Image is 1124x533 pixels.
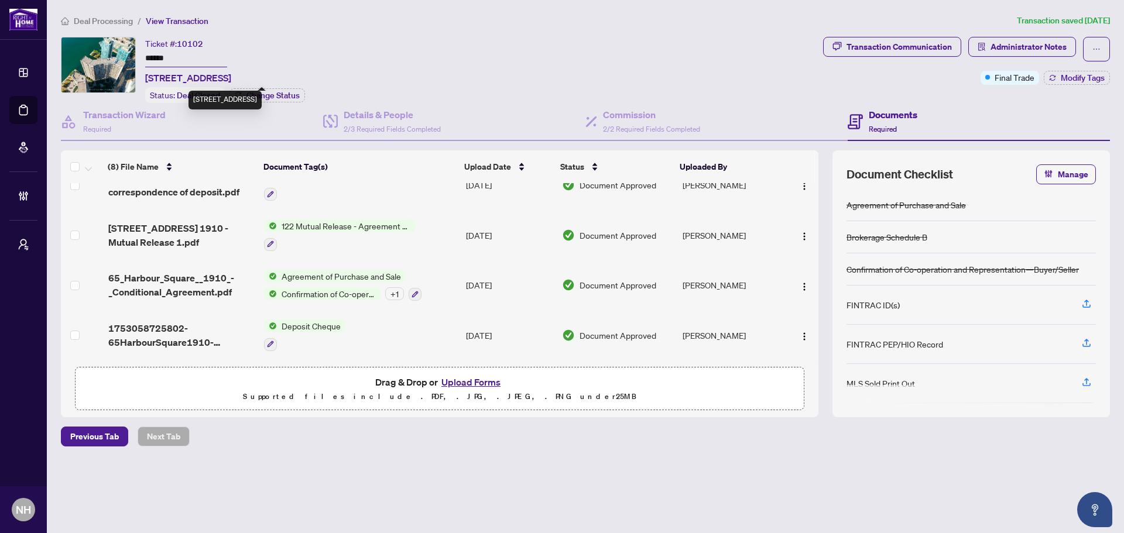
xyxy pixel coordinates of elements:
[108,160,159,173] span: (8) File Name
[995,71,1034,84] span: Final Trade
[277,287,381,300] span: Confirmation of Co-operation and Representation—Buyer/Seller
[603,125,700,133] span: 2/2 Required Fields Completed
[795,326,814,345] button: Logo
[264,270,277,283] img: Status Icon
[1017,14,1110,27] article: Transaction saved [DATE]
[800,282,809,291] img: Logo
[375,374,504,390] span: Drag & Drop or
[460,150,556,183] th: Upload Date
[246,91,300,99] span: Change Status
[145,87,225,103] div: Status:
[461,210,558,260] td: [DATE]
[264,270,421,301] button: Status IconAgreement of Purchase and SaleStatus IconConfirmation of Co-operation and Representati...
[1036,164,1096,184] button: Manage
[61,427,128,446] button: Previous Tab
[1044,71,1110,85] button: Modify Tags
[823,37,961,57] button: Transaction Communication
[277,219,416,232] span: 122 Mutual Release - Agreement of Purchase and Sale
[145,37,203,50] div: Ticket #:
[61,37,135,92] img: IMG-C12118319_1.jpg
[603,108,700,122] h4: Commission
[108,221,255,249] span: [STREET_ADDRESS] 1910 - Mutual Release 1.pdf
[847,198,966,211] div: Agreement of Purchase and Sale
[562,178,575,191] img: Document Status
[177,90,220,101] span: Deal Closed
[800,232,809,241] img: Logo
[562,278,575,291] img: Document Status
[556,150,676,183] th: Status
[580,178,656,191] span: Document Approved
[108,321,255,349] span: 1753058725802-65HarbourSquare1910-copyofdeposit.pdf
[847,166,953,183] span: Document Checklist
[108,171,255,199] span: 65 [GEOGRAPHIC_DATA] 1910 - correspondence of deposit.pdf
[344,108,441,122] h4: Details & People
[580,229,656,242] span: Document Approved
[146,16,208,26] span: View Transaction
[1092,45,1101,53] span: ellipsis
[1058,165,1088,184] span: Manage
[795,176,814,194] button: Logo
[108,271,255,299] span: 65_Harbour_Square__1910_-_Conditional_Agreement.pdf
[678,210,784,260] td: [PERSON_NAME]
[83,390,797,404] p: Supported files include .PDF, .JPG, .JPEG, .PNG under 25 MB
[461,310,558,360] td: [DATE]
[145,71,231,85] span: [STREET_ADDRESS]
[70,427,119,446] span: Previous Tab
[9,9,37,30] img: logo
[800,181,809,191] img: Logo
[83,108,166,122] h4: Transaction Wizard
[76,367,804,411] span: Drag & Drop orUpload FormsSupported files include .PDF, .JPG, .JPEG, .PNG under25MB
[344,125,441,133] span: 2/3 Required Fields Completed
[138,14,141,27] li: /
[264,169,348,201] button: Status IconCorrespondence
[1061,74,1105,82] span: Modify Tags
[438,374,504,390] button: Upload Forms
[189,91,262,109] div: [STREET_ADDRESS]
[18,239,29,250] span: user-switch
[264,319,277,332] img: Status Icon
[678,260,784,311] td: [PERSON_NAME]
[464,160,511,173] span: Upload Date
[264,319,345,351] button: Status IconDeposit Cheque
[385,287,404,300] div: + 1
[800,332,809,341] img: Logo
[177,39,203,49] span: 10102
[562,229,575,242] img: Document Status
[264,287,277,300] img: Status Icon
[978,43,986,51] span: solution
[847,263,1079,276] div: Confirmation of Co-operation and Representation—Buyer/Seller
[847,377,915,390] div: MLS Sold Print Out
[277,319,345,332] span: Deposit Cheque
[678,160,784,210] td: [PERSON_NAME]
[1077,492,1112,527] button: Open asap
[277,270,406,283] span: Agreement of Purchase and Sale
[138,427,190,446] button: Next Tab
[847,37,952,56] div: Transaction Communication
[869,125,897,133] span: Required
[991,37,1067,56] span: Administrator Notes
[461,160,558,210] td: [DATE]
[675,150,781,183] th: Uploaded By
[847,338,943,350] div: FINTRAC PEP/HIO Record
[580,329,656,342] span: Document Approved
[847,298,900,311] div: FINTRAC ID(s)
[847,231,927,243] div: Brokerage Schedule B
[678,310,784,360] td: [PERSON_NAME]
[461,260,558,311] td: [DATE]
[229,88,305,102] button: Change Status
[795,226,814,245] button: Logo
[968,37,1076,57] button: Administrator Notes
[103,150,258,183] th: (8) File Name
[580,278,656,291] span: Document Approved
[795,276,814,294] button: Logo
[264,219,277,232] img: Status Icon
[61,17,69,25] span: home
[74,16,133,26] span: Deal Processing
[259,150,460,183] th: Document Tag(s)
[83,125,111,133] span: Required
[16,501,31,518] span: NH
[869,108,917,122] h4: Documents
[560,160,584,173] span: Status
[264,219,416,251] button: Status Icon122 Mutual Release - Agreement of Purchase and Sale
[562,329,575,342] img: Document Status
